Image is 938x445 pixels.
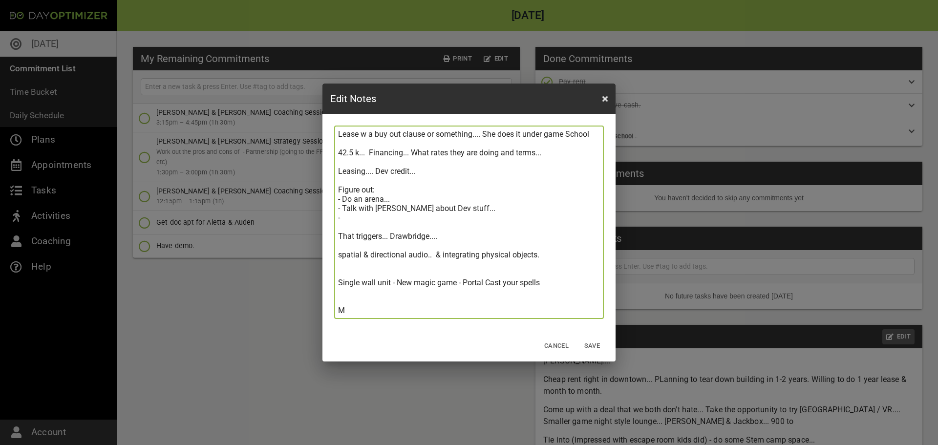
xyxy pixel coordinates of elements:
button: Save [576,339,608,354]
textarea: [PERSON_NAME].... Cheap rent right in downtown... PLanning to tear down building in 1-2 years. Wi... [338,129,600,315]
h3: Edit Notes [330,91,376,106]
span: Save [580,340,604,352]
button: Cancel [540,339,573,354]
span: Cancel [544,340,569,352]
